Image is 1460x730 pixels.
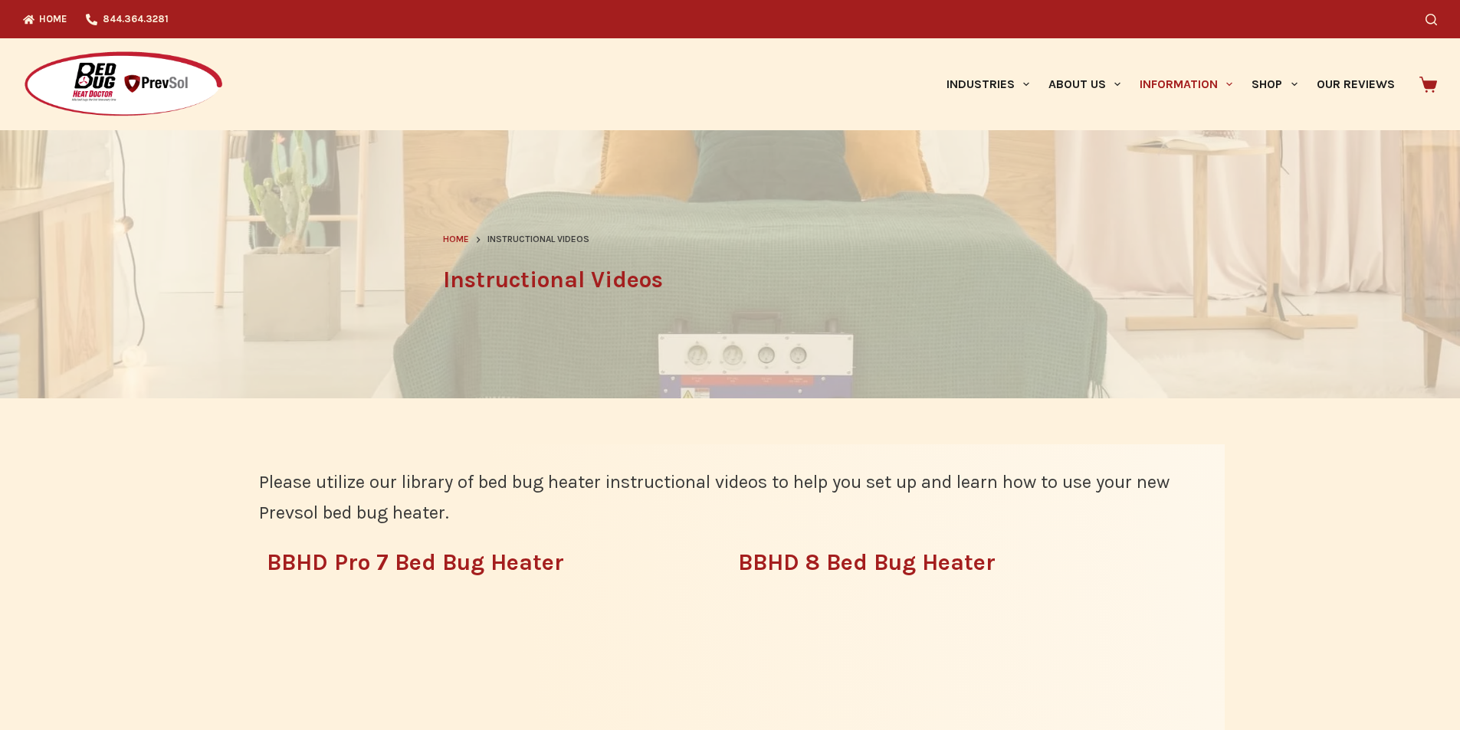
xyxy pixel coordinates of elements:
h3: BBHD 8 Bed Bug Heater [738,551,1194,574]
a: Industries [937,38,1038,130]
span: Instructional Videos [487,232,589,247]
button: Search [1426,14,1437,25]
span: Home [443,234,469,244]
img: Prevsol/Bed Bug Heat Doctor [23,51,224,119]
h1: Instructional Videos [443,263,1018,297]
a: About Us [1038,38,1130,130]
nav: Primary [937,38,1404,130]
a: Our Reviews [1307,38,1404,130]
a: Shop [1242,38,1307,130]
a: Information [1130,38,1242,130]
h3: BBHD Pro 7 Bed Bug Heater [267,551,723,574]
a: Home [443,232,469,247]
p: Please utilize our library of bed bug heater instructional videos to help you set up and learn ho... [259,467,1202,528]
